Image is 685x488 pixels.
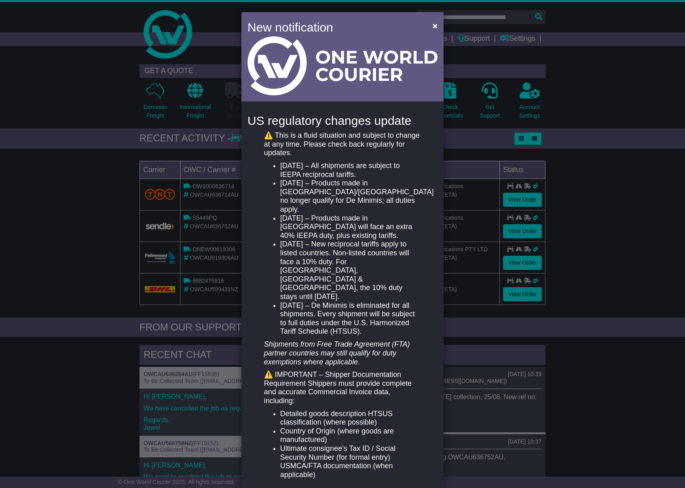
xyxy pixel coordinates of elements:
[280,240,421,301] li: [DATE] – New reciprocal tariffs apply to listed countries. Non-listed countries will face a 10% d...
[264,131,421,158] p: ⚠️ This is a fluid situation and subject to change at any time. Please check back regularly for u...
[280,410,421,427] li: Detailed goods description HTSUS classification (where possible)
[433,21,438,30] span: ×
[280,444,421,479] li: Ultimate consignee’s Tax ID / Social Security Number (for formal entry) USMCA/FTA documentation (...
[264,370,421,405] p: ⚠️ IMPORTANT – Shipper Documentation Requirement Shippers must provide complete and accurate Comm...
[280,427,421,444] li: Country of Origin (where goods are manufactured)
[280,179,421,214] li: [DATE] – Products made in [GEOGRAPHIC_DATA]/[GEOGRAPHIC_DATA] no longer qualify for De Minimis; a...
[247,36,438,95] img: Light
[429,17,442,34] button: Close
[247,114,438,127] h4: US regulatory changes update
[280,162,421,179] li: [DATE] – All shipments are subject to IEEPA reciprocal tariffs.
[247,18,421,36] h4: New notification
[280,214,421,240] li: [DATE] – Products made in [GEOGRAPHIC_DATA] will face an extra 40% IEEPA duty, plus existing tari...
[280,301,421,336] li: [DATE] – De Minimis is eliminated for all shipments. Every shipment will be subject to full dutie...
[264,340,410,366] em: Shipments from Free Trade Agreement (FTA) partner countries may still qualify for duty exemptions...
